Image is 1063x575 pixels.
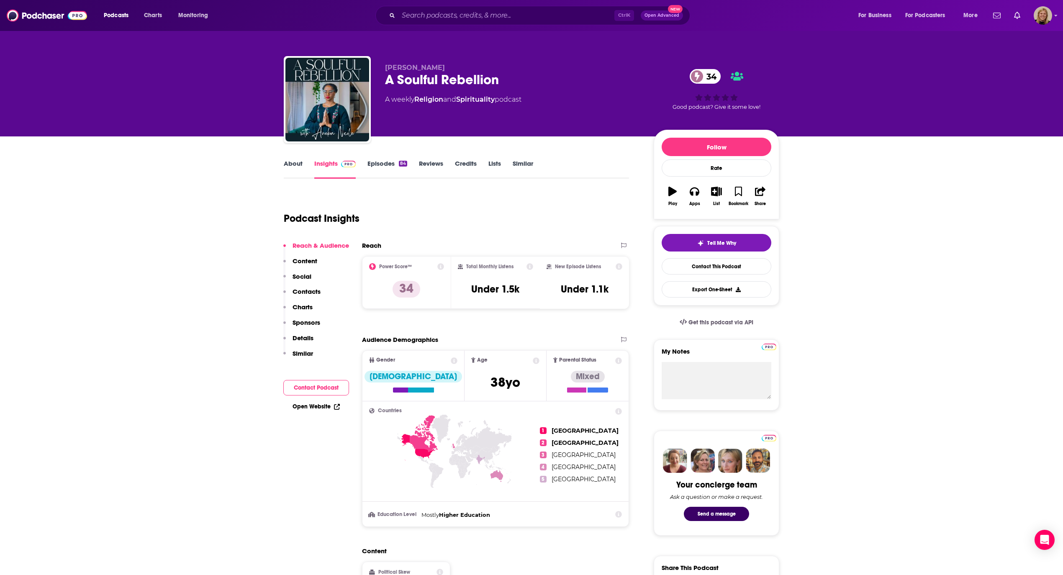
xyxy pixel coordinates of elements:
div: Mixed [571,371,605,382]
button: Similar [283,349,313,365]
span: [GEOGRAPHIC_DATA] [552,427,619,434]
div: List [713,201,720,206]
a: Show notifications dropdown [1011,8,1024,23]
button: Export One-Sheet [662,281,771,298]
button: Social [283,272,311,288]
h3: Under 1.5k [471,283,519,295]
a: Pro website [762,342,776,350]
a: Lists [488,159,501,179]
img: Podchaser Pro [762,435,776,442]
p: Similar [293,349,313,357]
h2: Power Score™ [379,264,412,270]
div: Rate [662,159,771,177]
h2: New Episode Listens [555,264,601,270]
p: 34 [393,281,420,298]
label: My Notes [662,347,771,362]
a: Contact This Podcast [662,258,771,275]
h1: Podcast Insights [284,212,359,225]
button: Play [662,181,683,211]
span: Gender [376,357,395,363]
a: InsightsPodchaser Pro [314,159,356,179]
span: Higher Education [439,511,490,518]
span: More [963,10,978,21]
button: Contacts [283,287,321,303]
h2: Political Skew [378,569,410,575]
span: [GEOGRAPHIC_DATA] [552,451,616,459]
a: Spirituality [456,95,495,103]
button: open menu [172,9,219,22]
div: A weekly podcast [385,95,521,105]
button: Bookmark [727,181,749,211]
a: 34 [690,69,721,84]
button: Share [750,181,771,211]
a: Show notifications dropdown [990,8,1004,23]
div: 84 [399,161,407,167]
h3: Education Level [369,512,418,517]
a: Open Website [293,403,340,410]
button: Contact Podcast [283,380,349,395]
img: Podchaser Pro [762,344,776,350]
span: Ctrl K [614,10,634,21]
span: and [443,95,456,103]
span: Podcasts [104,10,128,21]
a: About [284,159,303,179]
h2: Content [362,547,622,555]
span: Logged in as avansolkema [1034,6,1052,25]
img: Podchaser - Follow, Share and Rate Podcasts [7,8,87,23]
button: open menu [900,9,958,22]
a: Pro website [762,434,776,442]
div: Bookmark [729,201,748,206]
button: Apps [683,181,705,211]
span: 2 [540,439,547,446]
p: Details [293,334,313,342]
button: Show profile menu [1034,6,1052,25]
img: Podchaser Pro [341,161,356,167]
span: Tell Me Why [707,240,736,246]
span: Parental Status [559,357,596,363]
span: 3 [540,452,547,458]
div: Apps [689,201,700,206]
p: Social [293,272,311,280]
div: Your concierge team [676,480,757,490]
button: tell me why sparkleTell Me Why [662,234,771,252]
span: 38 yo [490,374,520,390]
img: Jon Profile [746,449,770,473]
span: Open Advanced [644,13,679,18]
div: Share [755,201,766,206]
button: Reach & Audience [283,241,349,257]
img: Barbara Profile [691,449,715,473]
h3: Under 1.1k [561,283,609,295]
span: [GEOGRAPHIC_DATA] [552,463,616,471]
input: Search podcasts, credits, & more... [398,9,614,22]
span: Charts [144,10,162,21]
img: Jules Profile [718,449,742,473]
p: Reach & Audience [293,241,349,249]
div: Ask a question or make a request. [670,493,763,500]
div: Play [668,201,677,206]
button: Content [283,257,317,272]
a: Similar [513,159,533,179]
a: Credits [455,159,477,179]
button: Send a message [684,507,749,521]
span: 34 [698,69,721,84]
div: [DEMOGRAPHIC_DATA] [365,371,462,382]
a: Charts [139,9,167,22]
span: Age [477,357,488,363]
button: Charts [283,303,313,318]
h2: Reach [362,241,381,249]
a: Episodes84 [367,159,407,179]
span: 5 [540,476,547,483]
img: A Soulful Rebellion [285,58,369,141]
span: Monitoring [178,10,208,21]
span: [PERSON_NAME] [385,64,445,72]
div: Search podcasts, credits, & more... [383,6,698,25]
h3: Share This Podcast [662,564,719,572]
span: For Podcasters [905,10,945,21]
button: Follow [662,138,771,156]
span: New [668,5,683,13]
span: 4 [540,464,547,470]
h2: Audience Demographics [362,336,438,344]
button: Sponsors [283,318,320,334]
